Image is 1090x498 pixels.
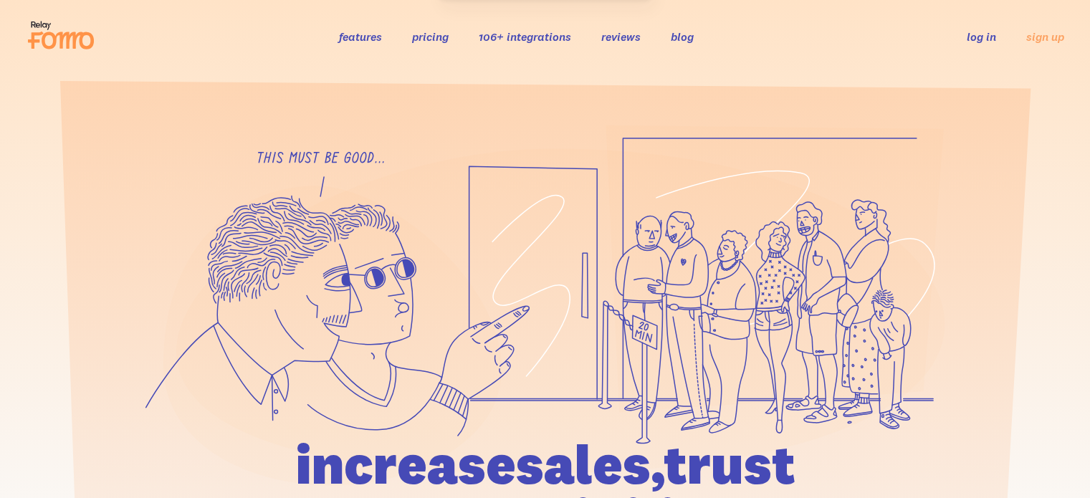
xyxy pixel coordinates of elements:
a: reviews [601,29,641,44]
a: features [339,29,382,44]
a: sign up [1026,29,1064,44]
a: pricing [412,29,449,44]
a: blog [671,29,694,44]
a: log in [967,29,996,44]
a: 106+ integrations [479,29,571,44]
